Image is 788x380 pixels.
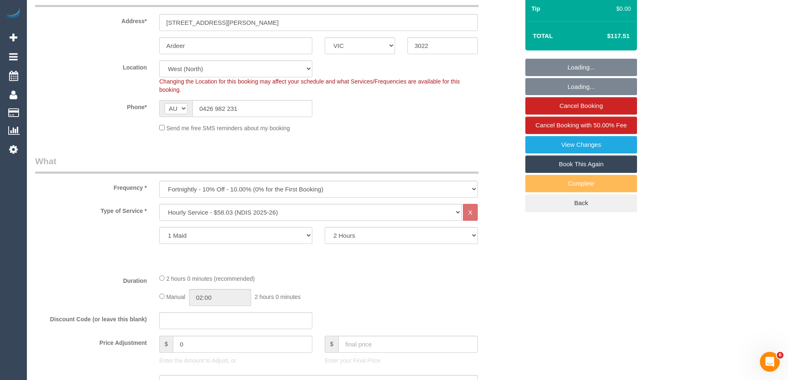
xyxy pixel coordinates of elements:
p: Enter the Amount to Adjust, or [159,356,312,365]
a: Book This Again [525,155,637,173]
img: Automaid Logo [5,8,22,20]
label: Type of Service * [29,204,153,215]
span: Cancel Booking with 50.00% Fee [536,122,627,129]
a: Cancel Booking [525,97,637,115]
a: Back [525,194,637,212]
span: 2 hours 0 minutes (recommended) [166,275,255,282]
div: $0.00 [607,5,631,13]
iframe: Intercom live chat [760,352,780,372]
label: Address* [29,14,153,25]
label: Price Adjustment [29,336,153,347]
label: Phone* [29,100,153,111]
span: Send me free SMS reminders about my booking [166,125,290,131]
strong: Total [533,32,553,39]
label: Frequency * [29,181,153,192]
span: $ [325,336,338,353]
span: 2 hours 0 minutes [255,294,301,300]
span: $ [159,336,173,353]
h4: $117.51 [582,33,630,40]
label: Location [29,60,153,72]
input: Phone* [192,100,312,117]
span: 6 [777,352,783,358]
label: Discount Code (or leave this blank) [29,312,153,323]
input: Suburb* [159,37,312,54]
label: Duration [29,274,153,285]
a: View Changes [525,136,637,153]
span: Manual [166,294,185,300]
a: Cancel Booking with 50.00% Fee [525,117,637,134]
input: Post Code* [407,37,478,54]
p: Enter your Final Price [325,356,478,365]
legend: What [35,155,479,174]
label: Tip [532,5,540,13]
input: final price [338,336,478,353]
span: Changing the Location for this booking may affect your schedule and what Services/Frequencies are... [159,78,460,93]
